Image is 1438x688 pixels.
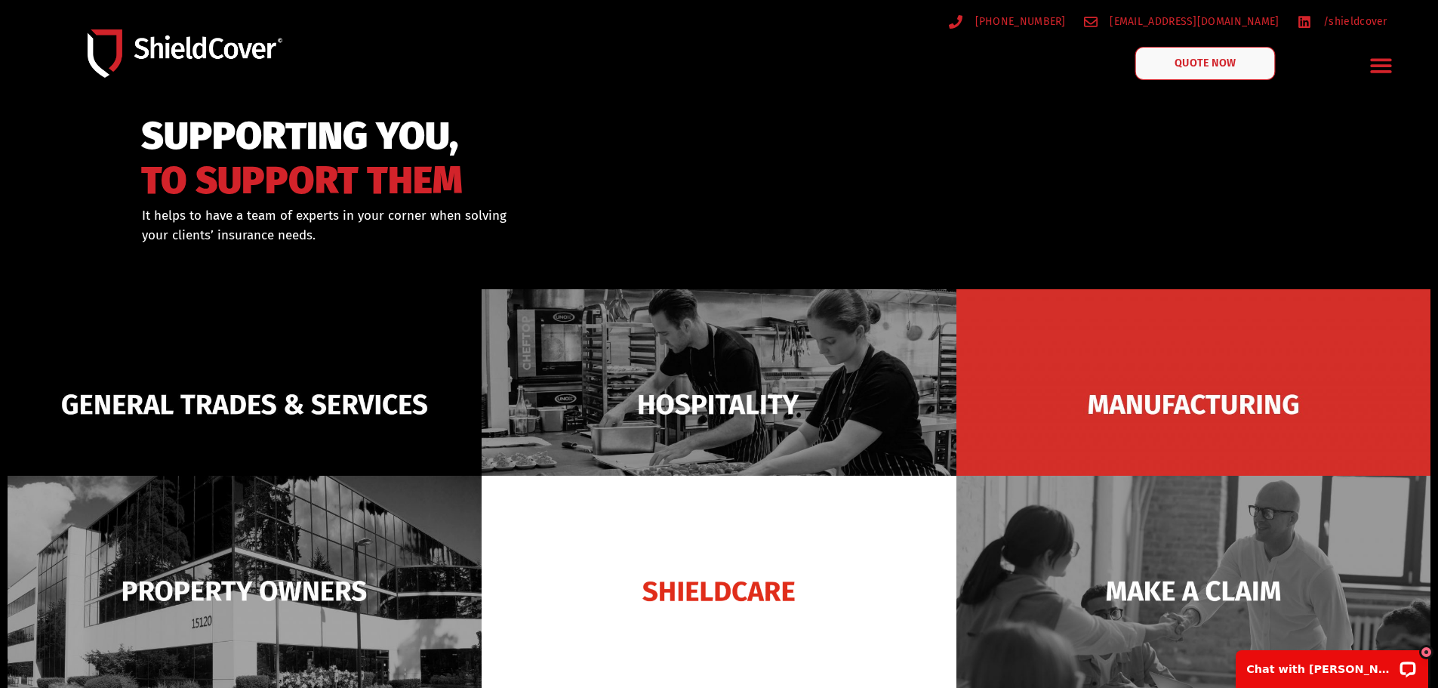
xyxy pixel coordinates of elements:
[88,29,282,77] img: Shield-Cover-Underwriting-Australia-logo-full
[949,12,1066,31] a: [PHONE_NUMBER]
[1364,48,1400,83] div: Menu Toggle
[141,121,463,152] span: SUPPORTING YOU,
[142,206,796,245] div: It helps to have a team of experts in your corner when solving
[971,12,1066,31] span: [PHONE_NUMBER]
[1175,58,1235,69] span: QUOTE NOW
[1135,47,1275,80] a: QUOTE NOW
[1084,12,1279,31] a: [EMAIL_ADDRESS][DOMAIN_NAME]
[1226,640,1438,688] iframe: LiveChat chat widget
[1106,12,1279,31] span: [EMAIL_ADDRESS][DOMAIN_NAME]
[1298,12,1387,31] a: /shieldcover
[1319,12,1387,31] span: /shieldcover
[142,226,796,245] p: your clients’ insurance needs.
